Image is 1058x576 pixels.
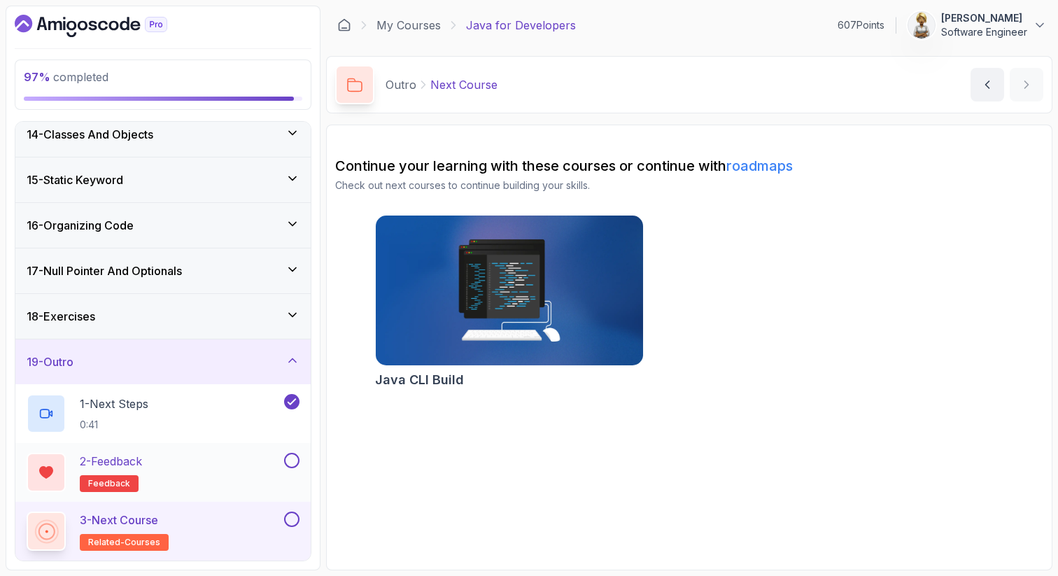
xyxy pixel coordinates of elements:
[88,478,130,489] span: feedback
[908,12,935,38] img: user profile image
[15,294,311,339] button: 18-Exercises
[386,76,416,93] p: Outro
[88,537,160,548] span: related-courses
[908,11,1047,39] button: user profile image[PERSON_NAME]Software Engineer
[15,203,311,248] button: 16-Organizing Code
[466,17,576,34] p: Java for Developers
[24,70,50,84] span: 97 %
[15,339,311,384] button: 19-Outro
[80,512,158,528] p: 3 - Next Course
[971,68,1004,101] button: previous content
[24,70,108,84] span: completed
[941,25,1027,39] p: Software Engineer
[27,512,299,551] button: 3-Next Courserelated-courses
[27,171,123,188] h3: 15 - Static Keyword
[27,394,299,433] button: 1-Next Steps0:41
[15,248,311,293] button: 17-Null Pointer And Optionals
[27,308,95,325] h3: 18 - Exercises
[15,157,311,202] button: 15-Static Keyword
[15,15,199,37] a: Dashboard
[941,11,1027,25] p: [PERSON_NAME]
[335,178,1043,192] p: Check out next courses to continue building your skills.
[337,18,351,32] a: Dashboard
[15,112,311,157] button: 14-Classes And Objects
[375,215,644,390] a: Java CLI Build cardJava CLI Build
[376,216,643,365] img: Java CLI Build card
[838,18,884,32] p: 607 Points
[726,157,793,174] a: roadmaps
[27,353,73,370] h3: 19 - Outro
[375,370,464,390] h2: Java CLI Build
[430,76,498,93] p: Next Course
[376,17,441,34] a: My Courses
[335,156,1043,176] h2: Continue your learning with these courses or continue with
[80,418,148,432] p: 0:41
[27,453,299,492] button: 2-Feedbackfeedback
[1010,68,1043,101] button: next content
[27,262,182,279] h3: 17 - Null Pointer And Optionals
[80,395,148,412] p: 1 - Next Steps
[27,126,153,143] h3: 14 - Classes And Objects
[27,217,134,234] h3: 16 - Organizing Code
[80,453,142,470] p: 2 - Feedback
